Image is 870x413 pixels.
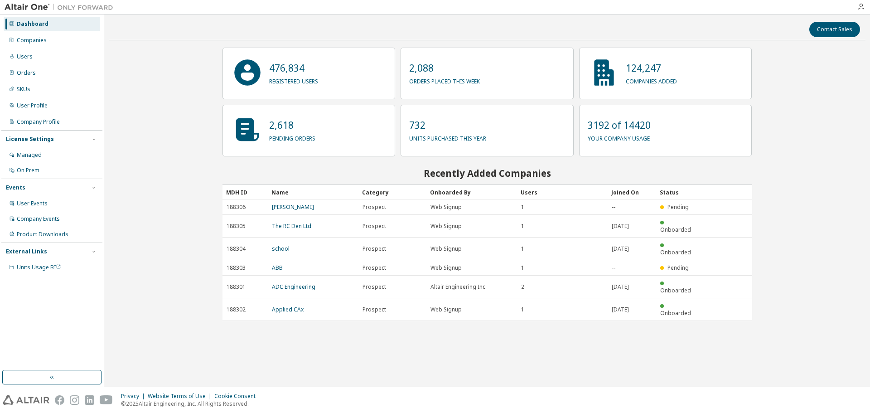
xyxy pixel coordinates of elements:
[430,204,462,211] span: Web Signup
[612,223,629,230] span: [DATE]
[85,395,94,405] img: linkedin.svg
[409,61,480,75] p: 2,088
[612,204,615,211] span: --
[269,61,318,75] p: 476,834
[148,393,214,400] div: Website Terms of Use
[667,203,689,211] span: Pending
[222,167,752,179] h2: Recently Added Companies
[430,264,462,272] span: Web Signup
[588,132,651,142] p: your company usage
[226,185,264,199] div: MDH ID
[3,395,49,405] img: altair_logo.svg
[660,248,691,256] span: Onboarded
[272,283,315,291] a: ADC Engineering
[17,102,48,109] div: User Profile
[227,264,246,272] span: 188303
[272,222,311,230] a: The RC Den Ltd
[430,223,462,230] span: Web Signup
[227,204,246,211] span: 188306
[6,248,47,255] div: External Links
[17,20,48,28] div: Dashboard
[430,306,462,313] span: Web Signup
[660,309,691,317] span: Onboarded
[612,245,629,253] span: [DATE]
[588,118,651,132] p: 3192 of 14420
[362,306,386,313] span: Prospect
[17,118,60,126] div: Company Profile
[17,37,47,44] div: Companies
[17,69,36,77] div: Orders
[362,185,423,199] div: Category
[269,132,315,142] p: pending orders
[430,185,513,199] div: Onboarded By
[6,184,25,191] div: Events
[269,75,318,85] p: registered users
[660,287,691,294] span: Onboarded
[100,395,113,405] img: youtube.svg
[214,393,261,400] div: Cookie Consent
[227,306,246,313] span: 188302
[272,264,283,272] a: ABB
[272,203,314,211] a: [PERSON_NAME]
[430,283,485,291] span: Altair Engineering Inc
[521,204,524,211] span: 1
[521,245,524,253] span: 1
[362,283,386,291] span: Prospect
[17,263,61,271] span: Units Usage BI
[269,118,315,132] p: 2,618
[611,185,652,199] div: Joined On
[5,3,118,12] img: Altair One
[362,204,386,211] span: Prospect
[362,223,386,230] span: Prospect
[227,245,246,253] span: 188304
[521,264,524,272] span: 1
[55,395,64,405] img: facebook.svg
[521,283,524,291] span: 2
[121,400,261,408] p: © 2025 Altair Engineering, Inc. All Rights Reserved.
[362,245,386,253] span: Prospect
[612,283,629,291] span: [DATE]
[272,306,304,313] a: Applied CAx
[272,245,290,253] a: school
[612,306,629,313] span: [DATE]
[430,245,462,253] span: Web Signup
[626,61,677,75] p: 124,247
[521,223,524,230] span: 1
[121,393,148,400] div: Privacy
[17,167,39,174] div: On Prem
[362,264,386,272] span: Prospect
[70,395,79,405] img: instagram.svg
[409,132,486,142] p: units purchased this year
[409,75,480,85] p: orders placed this week
[612,264,615,272] span: --
[660,226,691,233] span: Onboarded
[626,75,677,85] p: companies added
[6,136,54,143] div: License Settings
[227,223,246,230] span: 188305
[521,306,524,313] span: 1
[660,185,698,199] div: Status
[17,53,33,60] div: Users
[17,215,60,223] div: Company Events
[667,264,689,272] span: Pending
[809,22,860,37] button: Contact Sales
[521,185,604,199] div: Users
[271,185,355,199] div: Name
[17,231,68,238] div: Product Downloads
[409,118,486,132] p: 732
[17,86,30,93] div: SKUs
[17,200,48,207] div: User Events
[17,151,42,159] div: Managed
[227,283,246,291] span: 188301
